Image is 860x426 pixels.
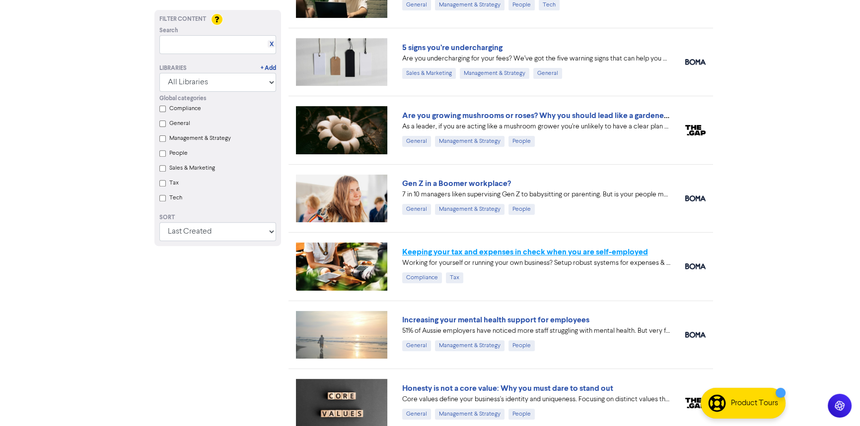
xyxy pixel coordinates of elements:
[402,247,648,257] a: Keeping your tax and expenses in check when you are self-employed
[508,409,535,420] div: People
[508,204,535,215] div: People
[685,195,706,201] img: boma
[261,64,276,73] a: + Add
[402,394,670,405] div: Core values define your business's identity and uniqueness. Focusing on distinct values that refl...
[169,134,231,143] label: Management & Strategy
[402,189,670,200] div: 7 in 10 managers liken supervising Gen Z to babysitting or parenting. But is your people manageme...
[169,149,188,158] label: People
[402,409,431,420] div: General
[402,54,670,64] div: Are you undercharging for your fees? We’ve got the five warning signs that can help you diagnose ...
[508,136,535,147] div: People
[169,179,179,187] label: Tax
[169,104,201,113] label: Compliance
[169,164,215,173] label: Sales & Marketing
[685,398,706,409] img: thegap
[159,94,276,103] div: Global categories
[402,122,670,132] div: As a leader, if you are acting like a mushroom grower you’re unlikely to have a clear plan yourse...
[402,43,502,53] a: 5 signs you’re undercharging
[159,15,276,24] div: Filter Content
[460,68,529,79] div: Management & Strategy
[402,179,511,188] a: Gen Z in a Boomer workplace?
[402,326,670,336] div: 51% of Aussie employers have noticed more staff struggling with mental health. But very few have ...
[402,340,431,351] div: General
[435,204,504,215] div: Management & Strategy
[685,125,706,136] img: thegap
[169,119,190,128] label: General
[810,378,860,426] iframe: Chat Widget
[402,204,431,215] div: General
[402,383,613,393] a: Honesty is not a core value: Why you must dare to stand out
[402,258,670,268] div: Working for yourself or running your own business? Setup robust systems for expenses & tax requir...
[270,41,274,48] a: X
[169,193,182,202] label: Tech
[685,332,706,338] img: boma
[402,315,589,325] a: Increasing your mental health support for employees
[685,263,706,269] img: boma_accounting
[435,409,504,420] div: Management & Strategy
[159,26,178,35] span: Search
[402,272,442,283] div: Compliance
[508,340,535,351] div: People
[533,68,562,79] div: General
[159,64,187,73] div: Libraries
[435,136,504,147] div: Management & Strategy
[402,68,456,79] div: Sales & Marketing
[402,136,431,147] div: General
[159,213,276,222] div: Sort
[685,59,706,65] img: boma_accounting
[435,340,504,351] div: Management & Strategy
[446,272,463,283] div: Tax
[402,111,716,121] a: Are you growing mushrooms or roses? Why you should lead like a gardener, not a grower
